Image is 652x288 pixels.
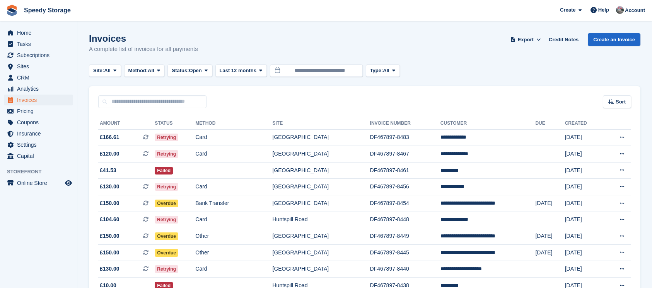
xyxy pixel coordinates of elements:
[370,67,383,75] span: Type:
[370,129,440,146] td: DF467897-8483
[370,146,440,163] td: DF467897-8467
[155,265,178,273] span: Retrying
[273,212,370,228] td: Huntspill Road
[565,117,603,130] th: Created
[220,67,256,75] span: Last 12 months
[17,178,63,188] span: Online Store
[195,179,272,195] td: Card
[64,178,73,188] a: Preview store
[195,228,272,245] td: Other
[370,212,440,228] td: DF467897-8448
[195,146,272,163] td: Card
[535,117,565,130] th: Due
[98,117,155,130] th: Amount
[100,232,119,240] span: £150.00
[17,106,63,117] span: Pricing
[17,128,63,139] span: Insurance
[616,98,626,106] span: Sort
[195,117,272,130] th: Method
[4,117,73,128] a: menu
[273,162,370,179] td: [GEOGRAPHIC_DATA]
[195,129,272,146] td: Card
[4,95,73,105] a: menu
[4,39,73,49] a: menu
[565,261,603,278] td: [DATE]
[565,228,603,245] td: [DATE]
[4,50,73,61] a: menu
[535,195,565,212] td: [DATE]
[195,195,272,212] td: Bank Transfer
[100,183,119,191] span: £130.00
[155,200,178,207] span: Overdue
[100,215,119,224] span: £104.60
[17,139,63,150] span: Settings
[4,106,73,117] a: menu
[17,50,63,61] span: Subscriptions
[4,178,73,188] a: menu
[89,64,121,77] button: Site: All
[588,33,640,46] a: Create an Invoice
[565,179,603,195] td: [DATE]
[4,83,73,94] a: menu
[7,168,77,176] span: Storefront
[17,72,63,83] span: CRM
[155,232,178,240] span: Overdue
[509,33,543,46] button: Export
[273,195,370,212] td: [GEOGRAPHIC_DATA]
[17,95,63,105] span: Invoices
[17,39,63,49] span: Tasks
[565,162,603,179] td: [DATE]
[273,129,370,146] td: [GEOGRAPHIC_DATA]
[535,228,565,245] td: [DATE]
[370,195,440,212] td: DF467897-8454
[4,151,73,161] a: menu
[148,67,154,75] span: All
[383,67,389,75] span: All
[598,6,609,14] span: Help
[565,195,603,212] td: [DATE]
[560,6,575,14] span: Create
[100,150,119,158] span: £120.00
[100,249,119,257] span: £150.00
[167,64,212,77] button: Status: Open
[518,36,534,44] span: Export
[535,244,565,261] td: [DATE]
[366,64,400,77] button: Type: All
[4,61,73,72] a: menu
[189,67,202,75] span: Open
[273,179,370,195] td: [GEOGRAPHIC_DATA]
[273,117,370,130] th: Site
[100,166,116,174] span: £41.53
[195,261,272,278] td: Card
[155,150,178,158] span: Retrying
[128,67,148,75] span: Method:
[565,244,603,261] td: [DATE]
[17,83,63,94] span: Analytics
[215,64,267,77] button: Last 12 months
[89,33,198,44] h1: Invoices
[155,167,173,174] span: Failed
[155,216,178,224] span: Retrying
[625,7,645,14] span: Account
[370,244,440,261] td: DF467897-8445
[100,265,119,273] span: £130.00
[155,117,195,130] th: Status
[100,133,119,141] span: £166.61
[17,151,63,161] span: Capital
[17,27,63,38] span: Home
[273,228,370,245] td: [GEOGRAPHIC_DATA]
[4,139,73,150] a: menu
[370,117,440,130] th: Invoice Number
[172,67,189,75] span: Status:
[155,134,178,141] span: Retrying
[155,183,178,191] span: Retrying
[4,72,73,83] a: menu
[17,117,63,128] span: Coupons
[370,228,440,245] td: DF467897-8449
[124,64,165,77] button: Method: All
[440,117,536,130] th: Customer
[4,27,73,38] a: menu
[195,212,272,228] td: Card
[546,33,582,46] a: Credit Notes
[273,261,370,278] td: [GEOGRAPHIC_DATA]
